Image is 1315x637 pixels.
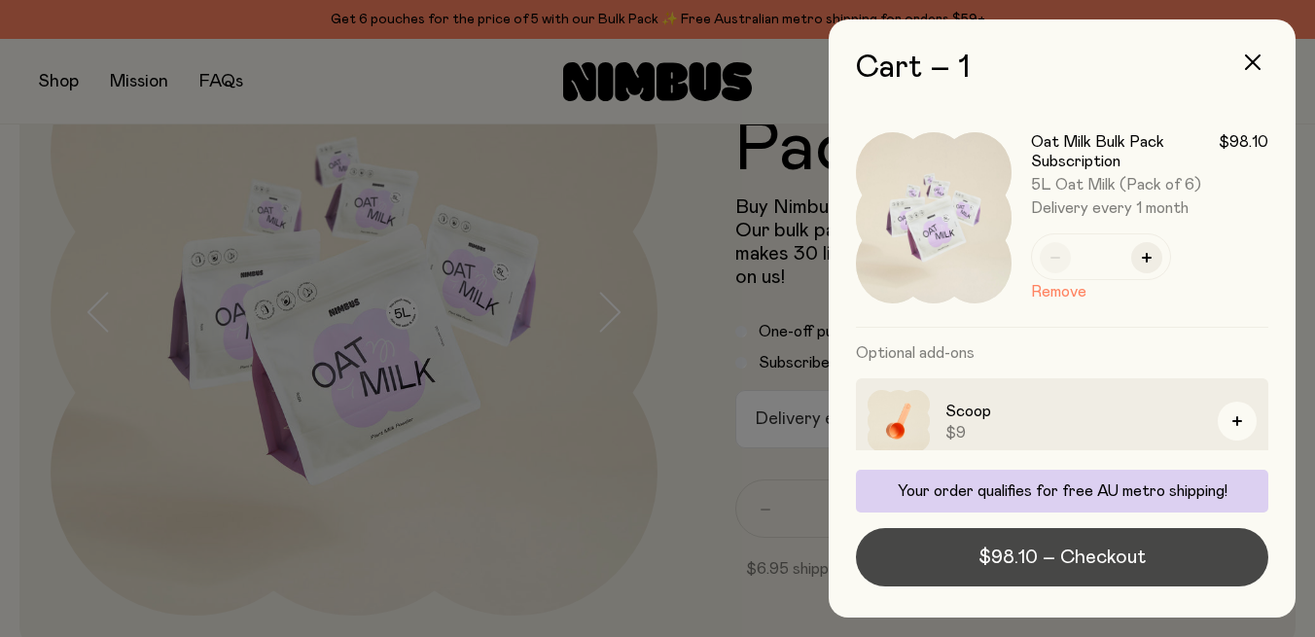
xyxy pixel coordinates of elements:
[978,544,1146,571] span: $98.10 – Checkout
[1031,280,1086,303] button: Remove
[856,528,1268,586] button: $98.10 – Checkout
[1031,132,1219,171] h3: Oat Milk Bulk Pack Subscription
[1219,132,1268,171] span: $98.10
[945,400,1202,423] h3: Scoop
[1031,177,1201,193] span: 5L Oat Milk (Pack of 6)
[856,51,1268,86] h2: Cart – 1
[945,423,1202,442] span: $9
[1031,198,1268,218] span: Delivery every 1 month
[856,328,1268,378] h3: Optional add-ons
[868,481,1257,501] p: Your order qualifies for free AU metro shipping!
